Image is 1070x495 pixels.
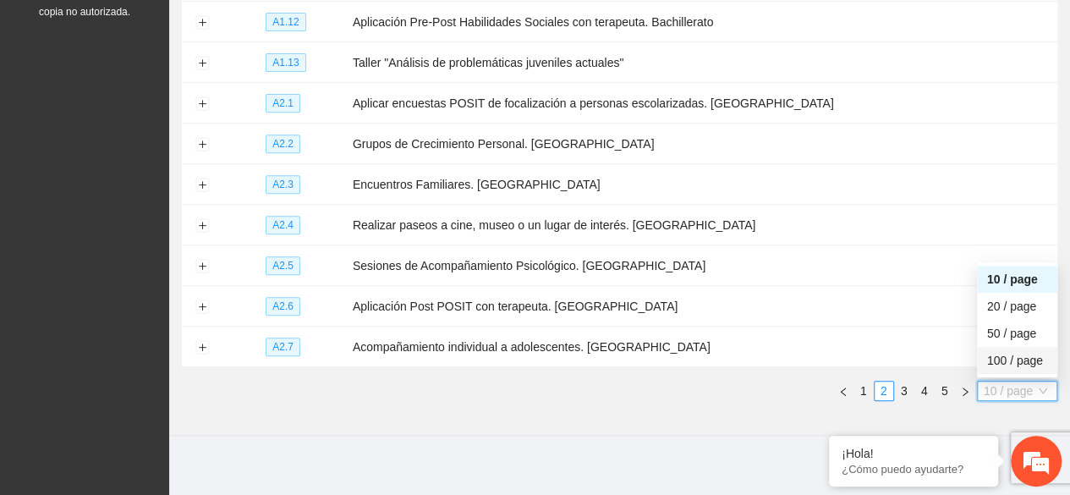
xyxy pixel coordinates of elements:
[346,327,1057,367] td: Acompañamiento individual a adolescentes. [GEOGRAPHIC_DATA]
[346,164,1057,205] td: Encuentros Familiares. [GEOGRAPHIC_DATA]
[266,297,300,316] span: A2.6
[914,381,935,401] li: 4
[195,300,209,314] button: Expand row
[987,270,1047,289] div: 10 / page
[8,322,322,381] textarea: Escriba su mensaje y pulse “Intro”
[977,381,1057,401] div: Page Size
[346,205,1057,245] td: Realizar paseos a cine, museo o un lugar de interés. [GEOGRAPHIC_DATA]
[346,2,1057,42] td: Aplicación Pre-Post Habilidades Sociales con terapeuta. Bachillerato
[346,83,1057,124] td: Aplicar encuestas POSIT de focalización a personas escolarizadas. [GEOGRAPHIC_DATA]
[195,16,209,30] button: Expand row
[88,86,284,108] div: Chatee con nosotros ahora
[894,381,914,401] li: 3
[935,381,955,401] li: 5
[842,463,985,476] p: ¿Cómo puedo ayudarte?
[936,382,954,400] a: 5
[854,382,873,400] a: 1
[842,447,985,460] div: ¡Hola!
[266,13,305,31] span: A1.12
[960,387,970,397] span: right
[977,347,1057,374] div: 100 / page
[838,387,848,397] span: left
[915,382,934,400] a: 4
[977,293,1057,320] div: 20 / page
[195,97,209,111] button: Expand row
[195,138,209,151] button: Expand row
[984,382,1051,400] span: 10 / page
[346,286,1057,327] td: Aplicación Post POSIT con terapeuta. [GEOGRAPHIC_DATA]
[266,216,300,234] span: A2.4
[277,8,318,49] div: Minimizar ventana de chat en vivo
[195,260,209,273] button: Expand row
[195,179,209,192] button: Expand row
[977,266,1057,293] div: 10 / page
[266,53,305,72] span: A1.13
[195,57,209,70] button: Expand row
[266,256,300,275] span: A2.5
[874,381,894,401] li: 2
[987,297,1047,316] div: 20 / page
[266,94,300,113] span: A2.1
[346,245,1057,286] td: Sesiones de Acompañamiento Psicológico. [GEOGRAPHIC_DATA]
[266,338,300,356] span: A2.7
[833,381,853,401] li: Previous Page
[987,324,1047,343] div: 50 / page
[195,341,209,355] button: Expand row
[98,156,233,327] span: Estamos en línea.
[987,351,1047,370] div: 100 / page
[266,135,300,153] span: A2.2
[875,382,893,400] a: 2
[955,381,975,401] li: Next Page
[266,175,300,194] span: A2.3
[955,381,975,401] button: right
[346,124,1057,164] td: Grupos de Crecimiento Personal. [GEOGRAPHIC_DATA]
[833,381,853,401] button: left
[346,42,1057,83] td: Taller "Análisis de problemáticas juveniles actuales"
[895,382,914,400] a: 3
[853,381,874,401] li: 1
[195,219,209,233] button: Expand row
[977,320,1057,347] div: 50 / page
